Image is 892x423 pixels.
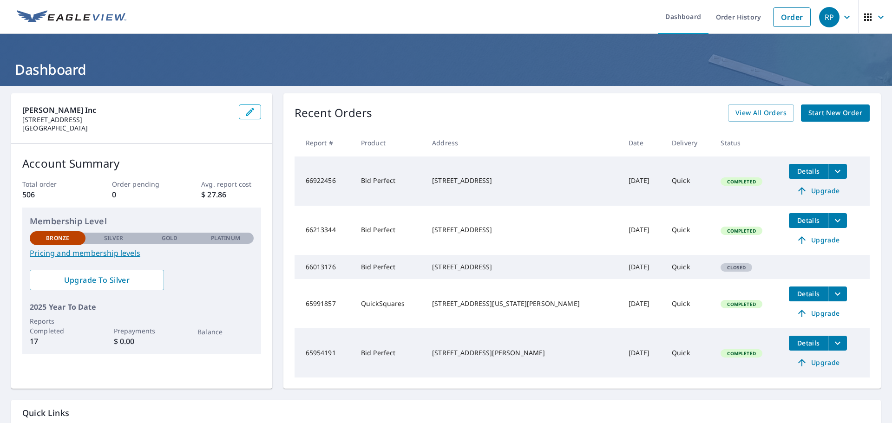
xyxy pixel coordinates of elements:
[211,234,240,242] p: Platinum
[30,270,164,290] a: Upgrade To Silver
[354,255,425,279] td: Bid Perfect
[789,213,828,228] button: detailsBtn-66213344
[37,275,157,285] span: Upgrade To Silver
[789,306,847,321] a: Upgrade
[295,328,354,377] td: 65954191
[17,10,126,24] img: EV Logo
[721,228,761,234] span: Completed
[432,225,614,234] div: [STREET_ADDRESS]
[621,279,664,328] td: [DATE]
[22,189,82,200] p: 506
[30,316,85,336] p: Reports Completed
[801,104,870,122] a: Start New Order
[354,279,425,328] td: QuickSquares
[794,289,822,298] span: Details
[664,255,713,279] td: Quick
[728,104,794,122] a: View All Orders
[295,104,373,122] p: Recent Orders
[30,301,254,312] p: 2025 Year To Date
[664,206,713,255] td: Quick
[794,216,822,225] span: Details
[721,301,761,307] span: Completed
[721,178,761,185] span: Completed
[789,355,847,370] a: Upgrade
[295,156,354,206] td: 66922456
[794,357,841,368] span: Upgrade
[789,233,847,247] a: Upgrade
[22,179,82,189] p: Total order
[735,107,787,119] span: View All Orders
[30,247,254,259] a: Pricing and membership levels
[621,129,664,156] th: Date
[789,336,828,351] button: detailsBtn-65954191
[30,215,254,228] p: Membership Level
[354,156,425,206] td: Bid Perfect
[713,129,781,156] th: Status
[664,328,713,377] td: Quick
[621,255,664,279] td: [DATE]
[295,206,354,255] td: 66213344
[11,60,881,79] h1: Dashboard
[432,348,614,358] div: [STREET_ADDRESS][PERSON_NAME]
[432,299,614,308] div: [STREET_ADDRESS][US_STATE][PERSON_NAME]
[789,164,828,179] button: detailsBtn-66922456
[664,156,713,206] td: Quick
[104,234,124,242] p: Silver
[112,179,171,189] p: Order pending
[794,185,841,196] span: Upgrade
[22,104,231,116] p: [PERSON_NAME] Inc
[828,213,847,228] button: filesDropdownBtn-66213344
[621,206,664,255] td: [DATE]
[22,155,261,172] p: Account Summary
[295,255,354,279] td: 66013176
[114,326,170,336] p: Prepayments
[114,336,170,347] p: $ 0.00
[721,350,761,357] span: Completed
[828,336,847,351] button: filesDropdownBtn-65954191
[808,107,862,119] span: Start New Order
[664,129,713,156] th: Delivery
[162,234,177,242] p: Gold
[773,7,811,27] a: Order
[30,336,85,347] p: 17
[721,264,751,271] span: Closed
[794,308,841,319] span: Upgrade
[295,279,354,328] td: 65991857
[789,183,847,198] a: Upgrade
[621,156,664,206] td: [DATE]
[432,176,614,185] div: [STREET_ADDRESS]
[794,167,822,176] span: Details
[201,189,261,200] p: $ 27.86
[197,327,253,337] p: Balance
[354,328,425,377] td: Bid Perfect
[819,7,840,27] div: RP
[425,129,621,156] th: Address
[828,286,847,301] button: filesDropdownBtn-65991857
[354,129,425,156] th: Product
[22,116,231,124] p: [STREET_ADDRESS]
[664,279,713,328] td: Quick
[201,179,261,189] p: Avg. report cost
[354,206,425,255] td: Bid Perfect
[295,129,354,156] th: Report #
[432,262,614,272] div: [STREET_ADDRESS]
[22,124,231,132] p: [GEOGRAPHIC_DATA]
[112,189,171,200] p: 0
[828,164,847,179] button: filesDropdownBtn-66922456
[794,234,841,246] span: Upgrade
[22,407,870,419] p: Quick Links
[46,234,69,242] p: Bronze
[789,286,828,301] button: detailsBtn-65991857
[794,338,822,347] span: Details
[621,328,664,377] td: [DATE]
